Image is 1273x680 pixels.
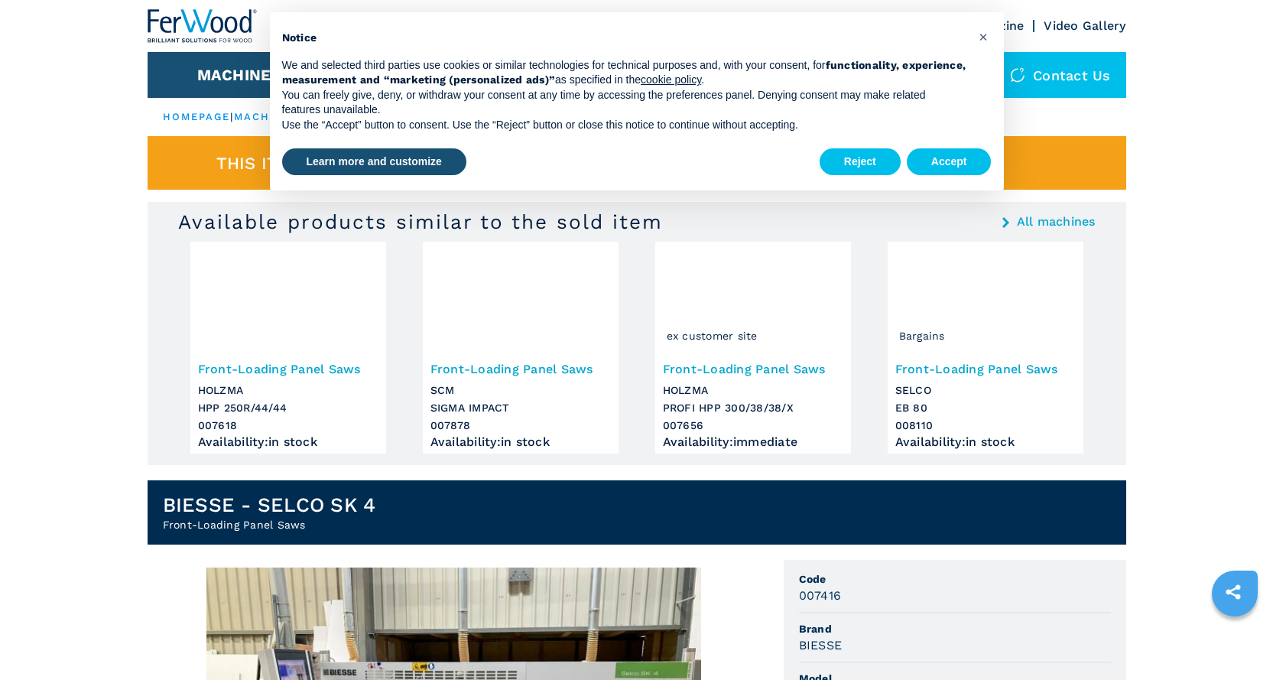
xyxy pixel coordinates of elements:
[799,571,1111,587] span: Code
[799,587,842,604] h3: 007416
[430,438,611,446] div: Availability : in stock
[430,382,611,434] h3: SCM SIGMA IMPACT 007878
[895,382,1076,434] h3: SELCO EB 80 008110
[198,438,378,446] div: Availability : in stock
[895,438,1076,446] div: Availability : in stock
[197,66,281,84] button: Machines
[230,111,233,122] span: |
[995,52,1126,98] div: Contact us
[163,111,231,122] a: HOMEPAGE
[282,58,967,88] p: We and selected third parties use cookies or similar technologies for technical purposes and, wit...
[234,111,300,122] a: machines
[216,155,459,172] span: This item is already sold
[799,621,1111,636] span: Brand
[655,242,851,454] a: Front-Loading Panel Saws HOLZMA PROFI HPP 300/38/38/Xex customer siteFront-Loading Panel SawsHOLZ...
[423,242,619,454] a: Front-Loading Panel Saws SCM SIGMA IMPACTFront-Loading Panel SawsSCMSIGMA IMPACT007878Availabilit...
[1214,573,1252,611] a: sharethis
[663,360,843,378] h3: Front-Loading Panel Saws
[820,148,901,176] button: Reject
[972,24,996,49] button: Close this notice
[190,242,386,454] a: Front-Loading Panel Saws HOLZMA HPP 250R/44/44Front-Loading Panel SawsHOLZMAHPP 250R/44/44007618A...
[163,493,376,517] h1: BIESSE - SELCO SK 4
[282,88,967,118] p: You can freely give, deny, or withdraw your consent at any time by accessing the preferences pane...
[799,636,843,654] h3: BIESSE
[282,118,967,133] p: Use the “Accept” button to consent. Use the “Reject” button or close this notice to continue with...
[907,148,992,176] button: Accept
[1044,18,1125,33] a: Video Gallery
[663,382,843,434] h3: HOLZMA PROFI HPP 300/38/38/X 007656
[663,438,843,446] div: Availability : immediate
[148,9,258,43] img: Ferwood
[663,324,762,347] span: ex customer site
[888,242,1083,454] a: Front-Loading Panel Saws SELCO EB 80BargainsFront-Loading Panel SawsSELCOEB 80008110Availability:...
[178,210,663,234] h3: Available products similar to the sold item
[430,360,611,378] h3: Front-Loading Panel Saws
[979,28,988,46] span: ×
[1017,216,1096,228] a: All machines
[282,148,466,176] button: Learn more and customize
[163,517,376,532] h2: Front-Loading Panel Saws
[641,73,701,86] a: cookie policy
[895,324,949,347] span: Bargains
[895,360,1076,378] h3: Front-Loading Panel Saws
[198,360,378,378] h3: Front-Loading Panel Saws
[282,59,966,86] strong: functionality, experience, measurement and “marketing (personalized ads)”
[198,382,378,434] h3: HOLZMA HPP 250R/44/44 007618
[282,31,967,46] h2: Notice
[1010,67,1025,83] img: Contact us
